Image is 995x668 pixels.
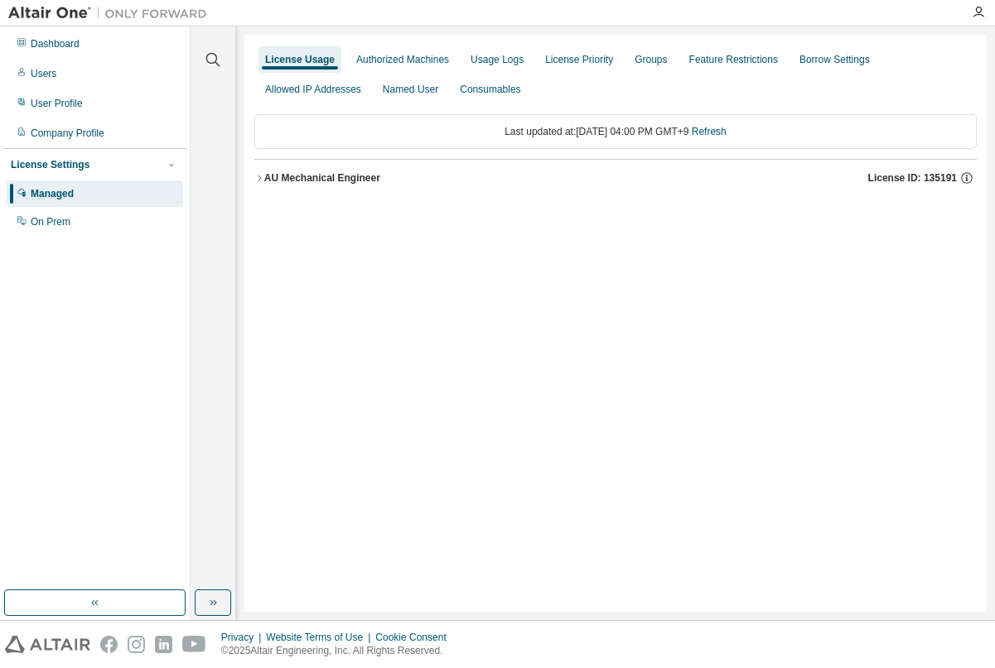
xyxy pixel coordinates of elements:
[5,636,90,653] img: altair_logo.svg
[100,636,118,653] img: facebook.svg
[221,644,456,658] p: © 2025 Altair Engineering, Inc. All Rights Reserved.
[155,636,172,653] img: linkedin.svg
[545,53,613,66] div: License Priority
[799,53,870,66] div: Borrow Settings
[356,53,449,66] div: Authorized Machines
[31,127,104,140] div: Company Profile
[375,631,456,644] div: Cookie Consent
[31,215,70,228] div: On Prem
[31,187,74,200] div: Managed
[221,631,266,644] div: Privacy
[31,37,80,50] div: Dashboard
[460,83,520,96] div: Consumables
[868,171,957,185] span: License ID: 135191
[471,53,524,66] div: Usage Logs
[128,636,145,653] img: instagram.svg
[254,160,977,196] button: AU Mechanical EngineerLicense ID: 135191
[383,83,438,96] div: Named User
[265,83,361,96] div: Allowed IP Addresses
[182,636,206,653] img: youtube.svg
[8,5,215,22] img: Altair One
[31,67,56,80] div: Users
[264,171,380,185] div: AU Mechanical Engineer
[266,631,375,644] div: Website Terms of Use
[31,97,83,110] div: User Profile
[11,158,89,171] div: License Settings
[265,53,335,66] div: License Usage
[635,53,667,66] div: Groups
[689,53,778,66] div: Feature Restrictions
[254,114,977,149] div: Last updated at: [DATE] 04:00 PM GMT+9
[692,126,727,137] a: Refresh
